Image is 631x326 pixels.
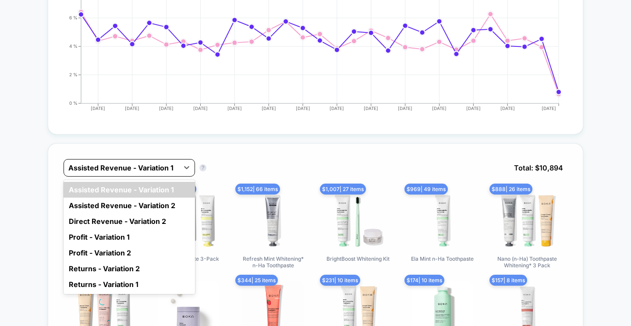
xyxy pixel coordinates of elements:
span: $ 231 | 10 items [320,275,360,286]
span: $ 1,007 | 27 items [320,184,366,195]
tspan: [DATE] [262,106,276,111]
div: Assisted Revenue - Variation 1 [64,182,195,198]
tspan: [DATE] [364,106,378,111]
img: Ela Mint n-Ha Toothpaste [412,190,473,251]
span: $ 174 | 10 items [404,275,444,286]
div: Assisted Revenue - Variation 2 [64,198,195,213]
span: Total: $ 10,894 [510,159,567,177]
tspan: [DATE] [193,106,208,111]
span: $ 157 | 8 items [489,275,527,286]
tspan: 6 % [69,15,78,20]
span: BrightBoost Whitening Kit [326,255,390,270]
div: Direct Revenue - Variation 2 [64,213,195,229]
img: Refresh Mint Whitening* n-Ha Toothpaste [242,190,304,251]
span: $ 969 | 49 items [404,184,448,195]
div: Profit - Variation 1 [64,229,195,245]
tspan: 0 % [69,100,78,106]
img: BrightBoost Whitening Kit [327,190,389,251]
div: Profit - Variation 2 [64,245,195,261]
tspan: [DATE] [466,106,481,111]
tspan: [DATE] [296,106,310,111]
img: Nano (n-Ha) Toothpaste Whitening* 3 Pack [496,190,558,251]
tspan: 4 % [69,43,78,49]
tspan: [DATE] [330,106,344,111]
span: Ela Mint n-Ha Toothpaste [411,255,474,270]
tspan: [DATE] [500,106,515,111]
span: Nano (n-Ha) Toothpaste Whitening* 3 Pack [494,255,560,270]
tspan: 2 % [69,72,78,77]
span: $ 344 | 25 items [235,275,278,286]
tspan: [DATE] [159,106,174,111]
button: ? [199,164,206,171]
tspan: [DATE] [542,106,556,111]
tspan: [DATE] [227,106,242,111]
span: $ 888 | 26 items [489,184,532,195]
tspan: [DATE] [398,106,412,111]
tspan: [DATE] [432,106,447,111]
div: Returns - Variation 1 [64,276,195,292]
div: Returns - Variation 2 [64,261,195,276]
tspan: [DATE] [91,106,105,111]
span: $ 1,152 | 66 items [235,184,280,195]
tspan: [DATE] [125,106,139,111]
span: Refresh Mint Whitening* n-Ha Toothpaste [240,255,306,270]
